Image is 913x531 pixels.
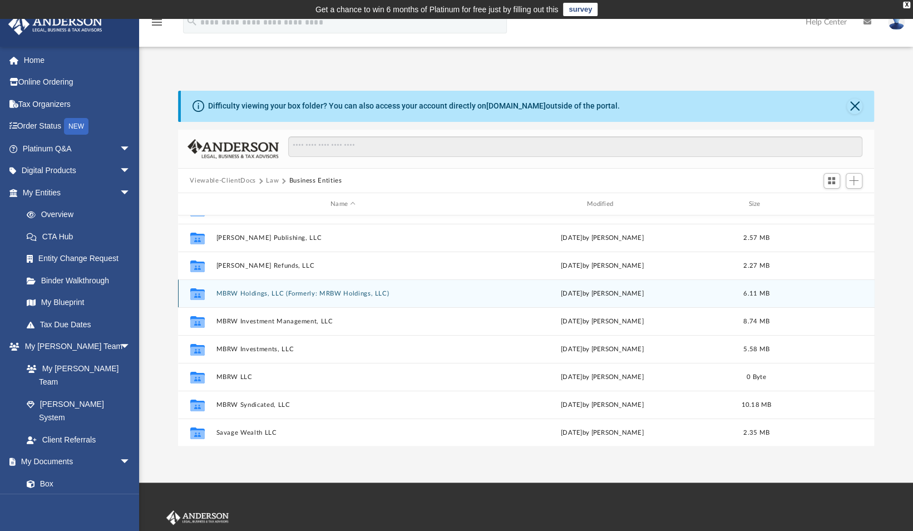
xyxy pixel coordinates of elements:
span: 8.74 MB [743,318,769,324]
button: MBRW Investments, LLC [216,346,470,353]
span: 5.58 MB [743,346,769,352]
a: Digital Productsarrow_drop_down [8,160,147,182]
input: Search files and folders [288,136,862,158]
div: NEW [64,118,88,135]
div: Size [734,199,778,209]
a: [DOMAIN_NAME] [486,101,546,110]
div: Get a chance to win 6 months of Platinum for free just by filling out this [315,3,559,16]
div: Name [215,199,470,209]
div: [DATE] by [PERSON_NAME] [475,428,729,438]
div: [DATE] by [PERSON_NAME] [475,233,729,243]
button: [PERSON_NAME] Publishing, LLC [216,234,470,242]
span: arrow_drop_down [120,181,142,204]
i: search [186,15,198,27]
div: close [903,2,910,8]
a: Home [8,49,147,71]
i: menu [150,16,164,29]
div: [DATE] by [PERSON_NAME] [475,261,729,271]
button: Savage Wealth LLC [216,429,470,436]
a: Entity Change Request [16,248,147,270]
button: MBRW LLC [216,373,470,381]
div: [DATE] by [PERSON_NAME] [475,400,729,410]
div: id [182,199,210,209]
a: survey [563,3,598,16]
a: My Documentsarrow_drop_down [8,451,142,473]
button: Add [846,173,862,189]
button: MBRW Holdings, LLC (Formerly: MRBW Holdings, LLC) [216,290,470,297]
button: Viewable-ClientDocs [190,176,255,186]
span: arrow_drop_down [120,160,142,183]
div: grid [178,215,875,446]
a: Order StatusNEW [8,115,147,138]
a: My Entitiesarrow_drop_down [8,181,147,204]
span: arrow_drop_down [120,336,142,358]
a: [PERSON_NAME] System [16,393,142,429]
div: [DATE] by [PERSON_NAME] [475,289,729,299]
a: Online Ordering [8,71,147,94]
a: My Blueprint [16,292,142,314]
a: My [PERSON_NAME] Teamarrow_drop_down [8,336,142,358]
button: Business Entities [289,176,342,186]
div: id [783,199,861,209]
a: My [PERSON_NAME] Team [16,357,136,393]
span: 2.35 MB [743,430,769,436]
span: arrow_drop_down [120,137,142,160]
button: Switch to Grid View [823,173,840,189]
span: arrow_drop_down [120,451,142,474]
div: Modified [475,199,729,209]
a: Binder Walkthrough [16,269,147,292]
button: Law [266,176,279,186]
img: Anderson Advisors Platinum Portal [5,13,106,35]
div: [DATE] by [PERSON_NAME] [475,372,729,382]
div: [DATE] by [PERSON_NAME] [475,345,729,355]
button: [PERSON_NAME] Refunds, LLC [216,262,470,269]
span: 2.57 MB [743,235,769,241]
span: 10.18 MB [741,402,771,408]
a: Overview [16,204,147,226]
a: Box [16,473,136,495]
button: Close [847,99,862,114]
a: Tax Organizers [8,93,147,115]
a: menu [150,21,164,29]
span: 2.27 MB [743,263,769,269]
span: 0 Byte [747,374,766,380]
div: [DATE] by [PERSON_NAME] [475,317,729,327]
a: Platinum Q&Aarrow_drop_down [8,137,147,160]
img: User Pic [888,14,905,30]
a: Tax Due Dates [16,313,147,336]
span: 6.11 MB [743,291,769,297]
a: CTA Hub [16,225,147,248]
button: MBRW Syndicated, LLC [216,401,470,409]
div: Difficulty viewing your box folder? You can also access your account directly on outside of the p... [208,100,620,112]
a: Client Referrals [16,429,142,451]
img: Anderson Advisors Platinum Portal [164,510,231,525]
button: MBRW Investment Management, LLC [216,318,470,325]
